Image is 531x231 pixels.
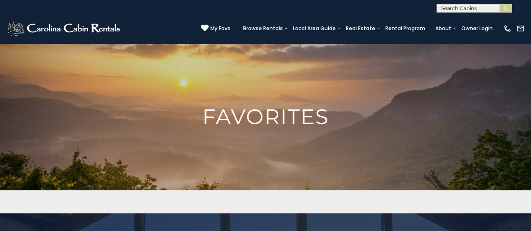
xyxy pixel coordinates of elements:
[503,24,512,33] img: phone-regular-white.png
[6,20,123,37] img: White-1-2.png
[381,23,429,34] a: Rental Program
[201,24,230,33] a: My Favs
[239,23,287,34] a: Browse Rentals
[342,23,379,34] a: Real Estate
[516,24,525,33] img: mail-regular-white.png
[431,23,455,34] a: About
[457,23,497,34] a: Owner Login
[289,23,340,34] a: Local Area Guide
[210,25,230,32] span: My Favs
